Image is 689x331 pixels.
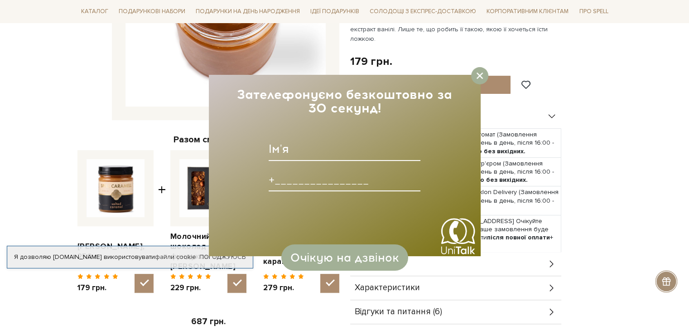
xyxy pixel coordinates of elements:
[155,253,196,261] a: файли cookie
[77,283,119,293] span: 179 грн.
[199,253,246,261] a: Погоджуюсь
[487,234,550,241] b: після повної оплати
[483,5,572,19] a: Корпоративним клієнтам
[237,87,452,116] span: Зателефонуємо безкоштовно за 30 секунд!
[158,150,166,293] span: +
[170,232,246,272] a: Молочний шоколад з фундуком та [PERSON_NAME]
[77,5,112,19] a: Каталог
[355,284,420,292] span: Характеристики
[269,168,420,191] input: +________________
[192,5,304,19] a: Подарунки на День народження
[290,251,399,264] span: Очікую на дзвінок
[115,5,189,19] a: Подарункові набори
[307,5,363,19] a: Ідеї подарунків
[366,4,480,19] a: Солодощі з експрес-доставкою
[440,218,476,254] a: callback
[170,283,212,293] span: 229 грн.
[448,147,525,155] b: Працюємо без вихідних.
[191,316,226,327] span: 687 грн.
[440,218,476,254] img: UniTalk
[7,253,253,261] div: Я дозволяю [DOMAIN_NAME] використовувати
[179,159,237,217] img: Молочний шоколад з фундуком та солоною карамеллю
[269,137,420,161] input: Ім'я
[575,5,612,19] a: Про Spell
[77,134,339,146] div: Разом смачніше
[263,283,304,293] span: 279 грн.
[87,159,145,217] img: Карамель солона, 250 г
[77,242,154,262] a: [PERSON_NAME], 250 г
[355,308,442,316] span: Відгуки та питання (6)
[350,54,392,68] div: 179 грн.
[451,176,528,184] b: Працюємо без вихідних.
